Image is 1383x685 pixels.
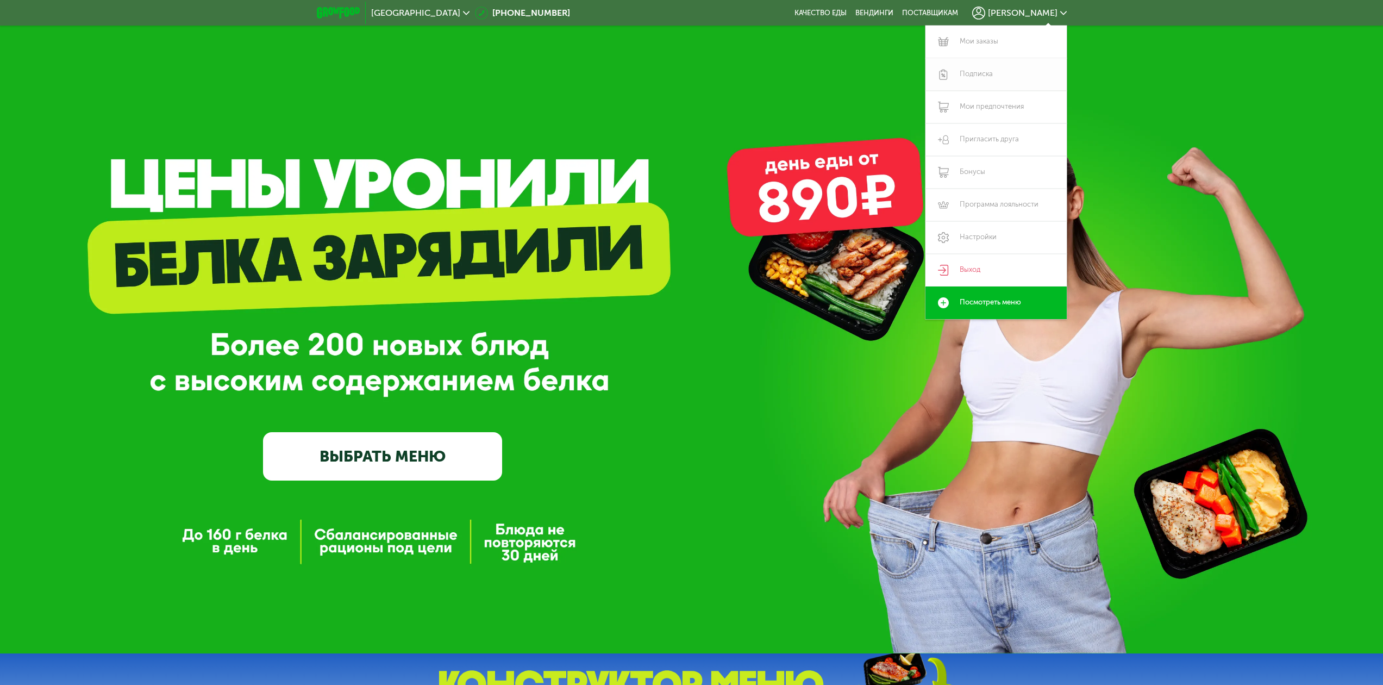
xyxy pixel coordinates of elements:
a: Бонусы [925,156,1067,189]
a: Мои предпочтения [925,91,1067,123]
a: Выход [925,254,1067,287]
div: поставщикам [902,9,958,17]
a: Качество еды [794,9,847,17]
span: [PERSON_NAME] [988,9,1057,17]
a: ВЫБРАТЬ МЕНЮ [263,432,502,480]
span: [GEOGRAPHIC_DATA] [371,9,460,17]
a: Пригласить друга [925,123,1067,156]
a: [PHONE_NUMBER] [475,7,570,20]
a: Программа лояльности [925,189,1067,221]
a: Вендинги [855,9,893,17]
a: Посмотреть меню [925,287,1067,319]
a: Настройки [925,221,1067,254]
a: Подписка [925,58,1067,91]
a: Мои заказы [925,26,1067,58]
